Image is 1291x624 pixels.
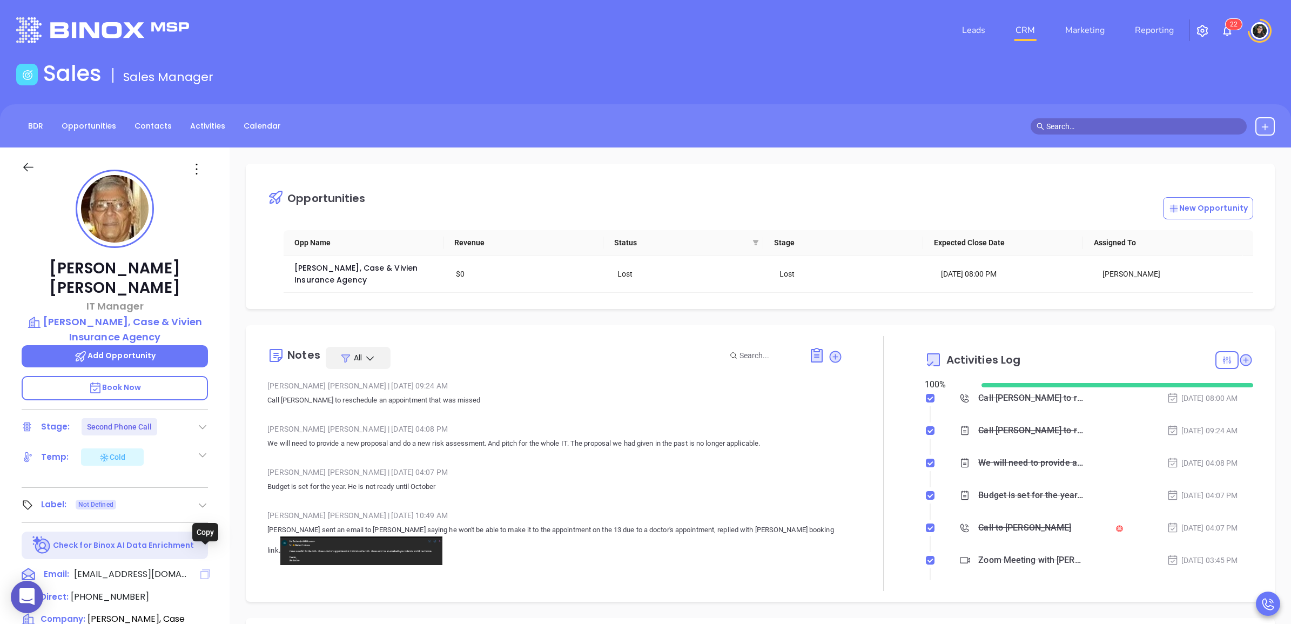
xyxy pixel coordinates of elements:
[22,314,208,344] a: [PERSON_NAME], Case & Vivien Insurance Agency
[1226,19,1242,30] sup: 22
[267,378,842,394] div: [PERSON_NAME] [PERSON_NAME] [DATE] 09:24 AM
[978,422,1083,439] div: Call [PERSON_NAME] to reschedule an appointment that was missed
[1167,425,1238,437] div: [DATE] 09:24 AM
[267,394,842,407] p: Call [PERSON_NAME] to reschedule an appointment that was missed
[1167,392,1238,404] div: [DATE] 08:00 AM
[1196,24,1209,37] img: iconSetting
[284,230,443,256] th: Opp Name
[978,390,1083,406] div: Call [PERSON_NAME] to reschedule - [PERSON_NAME]
[128,117,178,135] a: Contacts
[267,507,842,524] div: [PERSON_NAME] [PERSON_NAME] [DATE] 10:49 AM
[55,117,123,135] a: Opportunities
[388,381,389,390] span: |
[1102,268,1249,280] div: [PERSON_NAME]
[978,455,1083,471] div: We will need to provide a new proposal and do a new risk assessment. And pitch for the whole IT. ...
[946,354,1020,365] span: Activities Log
[923,230,1083,256] th: Expected Close Date
[614,237,748,249] span: Status
[456,268,602,280] div: $0
[388,468,389,477] span: |
[388,425,389,433] span: |
[237,117,287,135] a: Calendar
[354,352,362,363] span: All
[978,487,1083,504] div: Budget is set for the year. He is not ready until October
[74,568,187,581] span: [EMAIL_ADDRESS][DOMAIN_NAME]
[16,17,189,43] img: logo
[978,520,1071,536] div: Call to [PERSON_NAME]
[1037,123,1044,130] span: search
[53,540,194,551] p: Check for Binox AI Data Enrichment
[739,350,797,361] input: Search...
[1234,21,1238,28] span: 2
[958,19,990,41] a: Leads
[71,591,149,603] span: [PHONE_NUMBER]
[617,268,764,280] div: Lost
[267,464,842,480] div: [PERSON_NAME] [PERSON_NAME] [DATE] 04:07 PM
[779,268,926,280] div: Lost
[1131,19,1178,41] a: Reporting
[22,259,208,298] p: [PERSON_NAME] [PERSON_NAME]
[1251,22,1268,39] img: user
[43,61,102,86] h1: Sales
[752,239,759,246] span: filter
[1083,230,1243,256] th: Assigned To
[941,268,1087,280] div: [DATE] 08:00 PM
[184,117,232,135] a: Activities
[978,552,1083,568] div: Zoom Meeting with [PERSON_NAME]
[1221,24,1234,37] img: iconNotification
[87,418,152,435] div: Second Phone Call
[925,378,969,391] div: 100 %
[123,69,213,85] span: Sales Manager
[41,419,70,435] div: Stage:
[750,234,761,251] span: filter
[41,496,67,513] div: Label:
[388,511,389,520] span: |
[99,451,125,464] div: Cold
[41,449,69,465] div: Temp:
[41,591,69,602] span: Direct :
[192,523,218,541] div: Copy
[287,193,365,204] div: Opportunities
[443,230,603,256] th: Revenue
[32,536,51,555] img: Ai-Enrich-DaqCidB-.svg
[1167,522,1238,534] div: [DATE] 04:07 PM
[1011,19,1039,41] a: CRM
[1230,21,1234,28] span: 2
[267,437,842,450] p: We will need to provide a new proposal and do a new risk assessment. And pitch for the whole IT. ...
[22,117,50,135] a: BDR
[1061,19,1109,41] a: Marketing
[294,263,420,285] a: [PERSON_NAME], Case & Vivien Insurance Agency
[267,480,842,493] p: Budget is set for the year. He is not ready until October
[287,350,320,360] div: Notes
[267,421,842,437] div: [PERSON_NAME] [PERSON_NAME] [DATE] 04:08 PM
[1167,554,1238,566] div: [DATE] 03:45 PM
[763,230,923,256] th: Stage
[267,524,842,565] p: [PERSON_NAME] sent an email to [PERSON_NAME] saying he won't be able to make it to the appointmen...
[1168,203,1248,214] p: New Opportunity
[81,175,149,243] img: profile-user
[1167,489,1238,501] div: [DATE] 04:07 PM
[74,350,156,361] span: Add Opportunity
[280,536,442,565] img: H0VBCHVmrAx9AAAAAElFTkSuQmCC
[1167,457,1238,469] div: [DATE] 04:08 PM
[1046,120,1241,132] input: Search…
[44,568,69,582] span: Email:
[22,299,208,313] p: IT Manager
[89,382,142,393] span: Book Now
[78,499,113,511] span: Not Defined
